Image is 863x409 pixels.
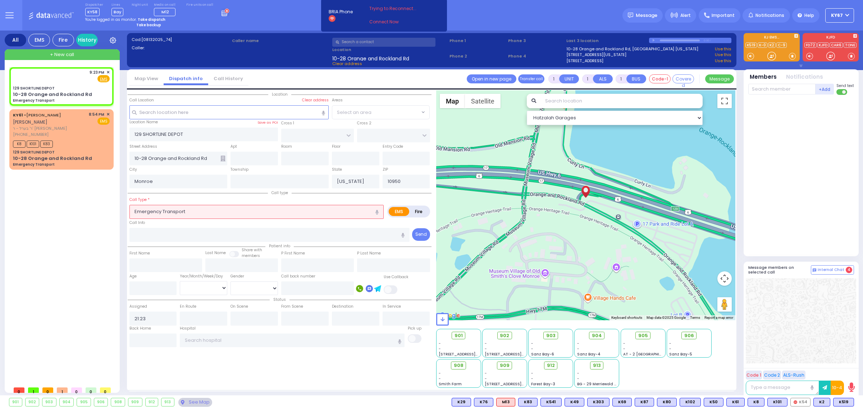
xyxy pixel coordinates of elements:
a: Use this [715,58,731,64]
div: BLS [813,398,830,406]
span: ✕ [106,69,110,75]
a: FD72 [804,42,817,48]
img: comment-alt.png [813,268,816,272]
label: Call back number [281,274,315,279]
input: Search location [540,94,703,108]
label: Call Info [129,220,145,226]
a: KJFD [817,42,829,48]
strong: Take backup [136,22,161,28]
span: Other building occupants [220,156,225,161]
span: Send text [836,83,854,88]
label: Age [129,274,137,279]
span: 4 [846,267,852,273]
a: Open in new page [467,74,516,83]
span: You're logged in as monitor. [85,17,137,22]
div: BLS [767,398,787,406]
div: K54 [790,398,811,406]
label: Destination [332,304,353,309]
label: Pick up [408,326,421,331]
button: Drag Pegman onto the map to open Street View [717,297,732,312]
div: 906 [94,398,108,406]
span: 9:23 PM [90,70,104,75]
button: Code-1 [649,74,671,83]
div: K101 [767,398,787,406]
label: Save as POI [257,120,278,125]
div: K303 [587,398,609,406]
label: Gender [230,274,244,279]
div: See map [178,398,212,407]
label: KJFD [803,36,859,41]
span: 1 [28,387,39,393]
span: [PHONE_NUMBER] [13,132,49,137]
button: Notifications [786,73,823,81]
label: Floor [332,144,341,150]
input: Search hospital [180,334,405,347]
span: Clear address [332,61,362,66]
div: EMS [28,34,50,46]
span: - [485,341,487,346]
span: KY67 [831,12,843,19]
label: Medic on call [154,3,178,7]
span: 913 [593,362,601,369]
a: Dispatch info [164,75,208,82]
span: 905 [638,332,648,339]
div: BLS [565,398,584,406]
div: BLS [704,398,723,406]
div: BLS [612,398,632,406]
span: - [623,341,625,346]
input: Search location here [129,105,329,119]
span: 908 [454,362,464,369]
label: Location Name [129,119,158,125]
label: Fire [409,207,429,216]
div: K69 [612,398,632,406]
label: Entry Code [383,144,403,150]
span: K83 [40,141,53,148]
label: Room [281,144,292,150]
label: Township [230,167,248,173]
label: Assigned [129,304,147,309]
div: 129 SHORTLINE DEPOT [13,86,55,91]
span: Trying to Reconnect... [369,5,426,12]
span: Sanz Bay-5 [669,351,692,357]
div: BLS [452,398,471,406]
span: Forest Bay-3 [531,381,555,387]
label: Cad: [132,37,230,43]
div: K76 [474,398,493,406]
label: Cross 2 [357,120,371,126]
span: Call type [268,190,292,196]
span: Message [636,12,657,19]
img: Google [438,311,462,320]
img: red-radio-icon.svg [794,400,797,404]
label: State [332,167,342,173]
a: [STREET_ADDRESS][US_STATE] [566,52,626,58]
span: Phone 4 [508,53,564,59]
span: 903 [546,332,556,339]
a: Use this [715,46,731,52]
span: Phone 3 [508,38,564,44]
div: BLS [518,398,538,406]
a: K519 [745,42,757,48]
span: - [669,341,671,346]
span: [PERSON_NAME] [13,119,47,125]
span: + New call [50,51,74,58]
span: 909 [500,362,510,369]
span: KY61 - [13,112,26,118]
span: members [242,253,260,258]
div: Fire [52,34,74,46]
div: Year/Month/Week/Day [180,274,227,279]
button: Code 2 [763,371,781,380]
span: Sanz Bay-4 [577,351,601,357]
span: Internal Chat [818,267,844,272]
span: 912 [547,362,555,369]
label: In Service [383,304,401,309]
span: ✕ [106,111,110,118]
label: KJ EMS... [744,36,800,41]
a: CAR6 [830,42,843,48]
span: K8 [13,141,26,148]
div: K541 [540,398,562,406]
span: Select an area [337,109,371,116]
label: City [129,167,137,173]
div: Emergency Transport [13,98,55,103]
div: K61 [726,398,745,406]
span: 0 [14,387,24,393]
